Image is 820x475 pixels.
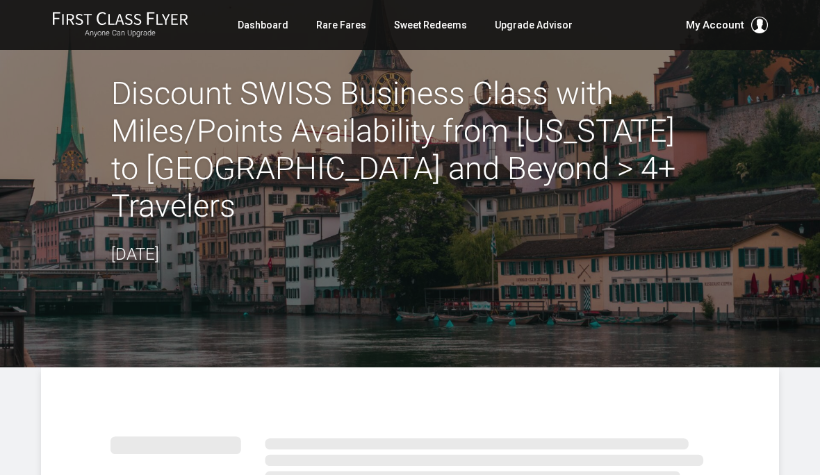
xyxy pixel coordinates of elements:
span: My Account [686,17,744,33]
a: Dashboard [238,12,288,37]
time: [DATE] [111,244,159,264]
a: First Class FlyerAnyone Can Upgrade [52,11,188,39]
a: Sweet Redeems [394,12,467,37]
h2: Discount SWISS Business Class with Miles/Points Availability from [US_STATE] to [GEOGRAPHIC_DATA]... [111,75,709,225]
a: Rare Fares [316,12,366,37]
a: Upgrade Advisor [495,12,573,37]
img: First Class Flyer [52,11,188,26]
button: My Account [686,17,768,33]
small: Anyone Can Upgrade [52,28,188,38]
